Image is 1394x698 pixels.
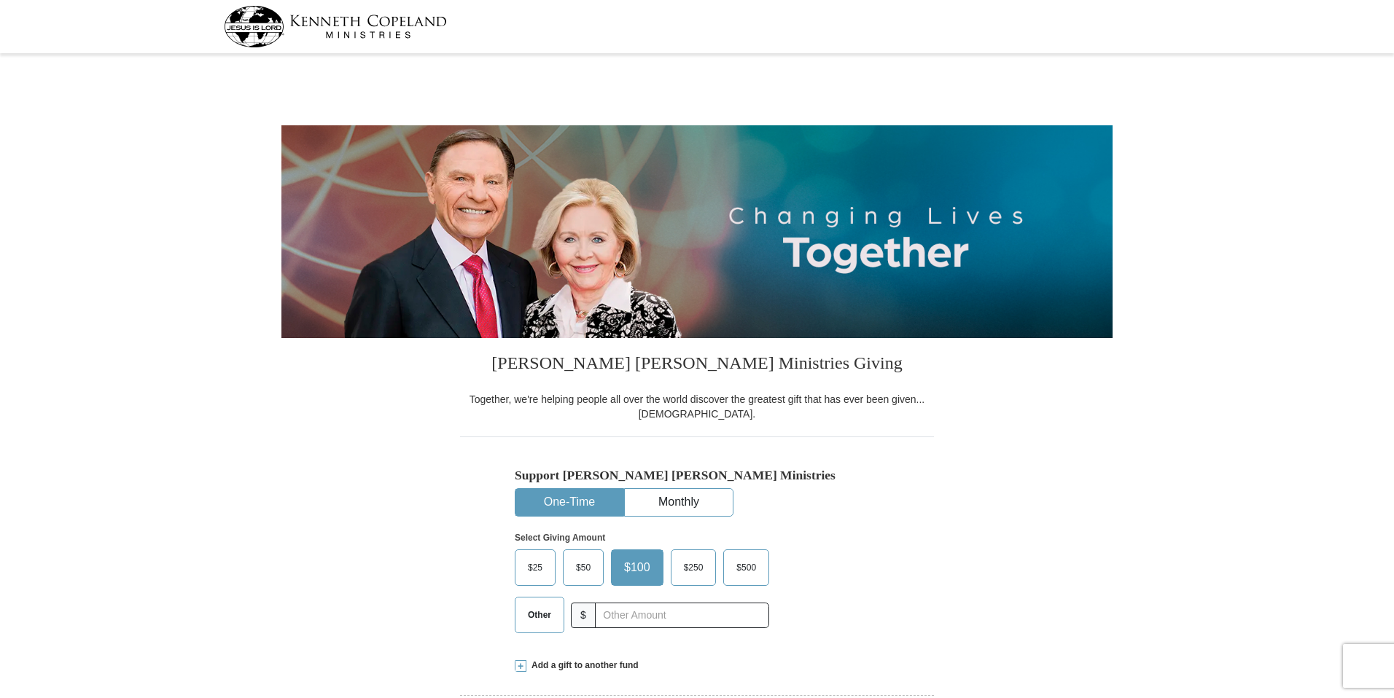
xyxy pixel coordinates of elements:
div: Together, we're helping people all over the world discover the greatest gift that has ever been g... [460,392,934,421]
button: One-Time [515,489,623,516]
span: $250 [677,557,711,579]
h5: Support [PERSON_NAME] [PERSON_NAME] Ministries [515,468,879,483]
span: Add a gift to another fund [526,659,639,672]
strong: Select Giving Amount [515,533,605,543]
input: Other Amount [595,603,769,628]
img: kcm-header-logo.svg [224,6,447,47]
span: $100 [617,557,658,579]
span: $50 [569,557,598,579]
button: Monthly [625,489,733,516]
h3: [PERSON_NAME] [PERSON_NAME] Ministries Giving [460,338,934,392]
span: $ [571,603,596,628]
span: $25 [521,557,550,579]
span: Other [521,604,558,626]
span: $500 [729,557,763,579]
